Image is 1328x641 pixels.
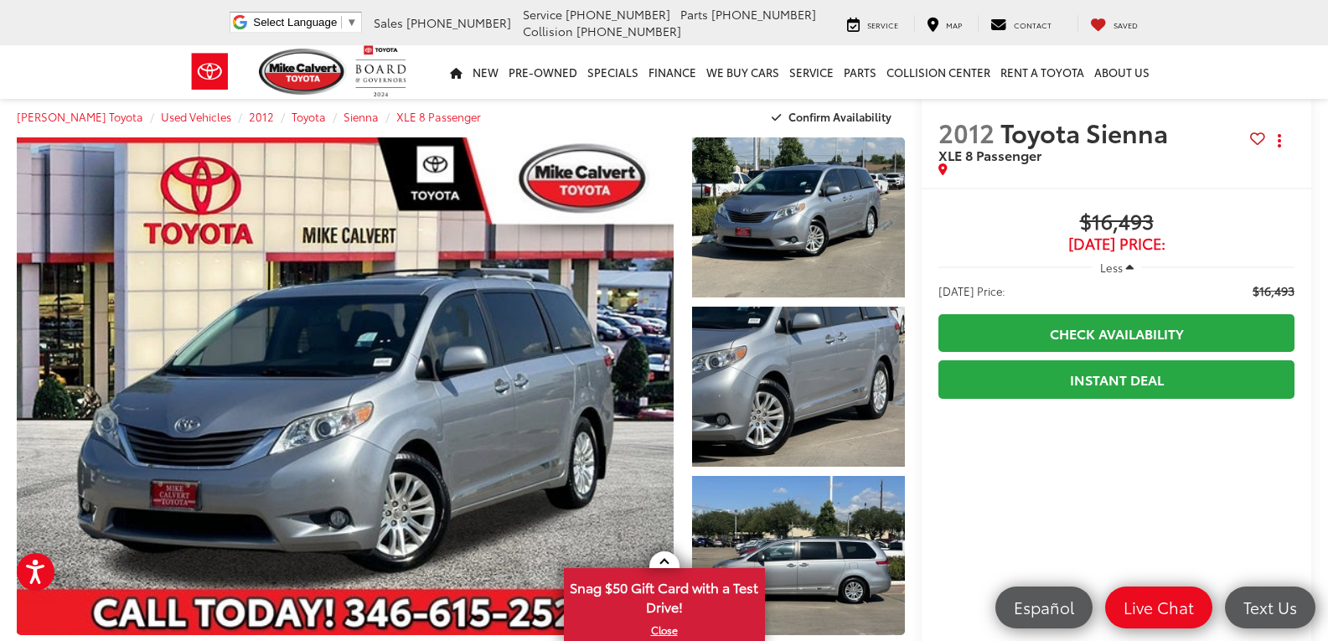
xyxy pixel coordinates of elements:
[1005,597,1083,618] span: Español
[1014,19,1052,30] span: Contact
[995,587,1093,628] a: Español
[161,109,231,124] a: Used Vehicles
[835,15,911,32] a: Service
[1105,587,1212,628] a: Live Chat
[10,135,680,637] img: 2012 Toyota Sienna XLE 8 Passenger
[523,6,562,23] span: Service
[938,235,1294,252] span: [DATE] Price:
[1000,114,1174,150] span: Toyota Sienna
[690,136,907,299] img: 2012 Toyota Sienna XLE 8 Passenger
[995,45,1089,99] a: Rent a Toyota
[692,137,905,297] a: Expand Photo 1
[690,474,907,638] img: 2012 Toyota Sienna XLE 8 Passenger
[680,6,708,23] span: Parts
[17,109,143,124] a: [PERSON_NAME] Toyota
[259,49,348,95] img: Mike Calvert Toyota
[867,19,898,30] span: Service
[1092,252,1142,282] button: Less
[938,282,1005,299] span: [DATE] Price:
[784,45,839,99] a: Service
[839,45,881,99] a: Parts
[1115,597,1202,618] span: Live Chat
[692,476,905,636] a: Expand Photo 3
[406,14,511,31] span: [PHONE_NUMBER]
[762,102,906,132] button: Confirm Availability
[1265,126,1294,155] button: Actions
[692,307,905,467] a: Expand Photo 2
[253,16,357,28] a: Select Language​
[938,210,1294,235] span: $16,493
[1089,45,1155,99] a: About Us
[468,45,504,99] a: New
[938,314,1294,352] a: Check Availability
[1278,134,1281,147] span: dropdown dots
[938,360,1294,398] a: Instant Deal
[1114,19,1138,30] span: Saved
[881,45,995,99] a: Collision Center
[788,109,891,124] span: Confirm Availability
[178,44,241,99] img: Toyota
[445,45,468,99] a: Home
[523,23,573,39] span: Collision
[396,109,481,124] a: XLE 8 Passenger
[374,14,403,31] span: Sales
[643,45,701,99] a: Finance
[566,570,763,621] span: Snag $50 Gift Card with a Test Drive!
[938,114,995,150] span: 2012
[344,109,379,124] a: Sienna
[946,19,962,30] span: Map
[346,16,357,28] span: ▼
[341,16,342,28] span: ​
[566,6,670,23] span: [PHONE_NUMBER]
[582,45,643,99] a: Specials
[938,145,1041,164] span: XLE 8 Passenger
[914,15,974,32] a: Map
[1225,587,1315,628] a: Text Us
[249,109,274,124] a: 2012
[690,305,907,468] img: 2012 Toyota Sienna XLE 8 Passenger
[1235,597,1305,618] span: Text Us
[978,15,1064,32] a: Contact
[504,45,582,99] a: Pre-Owned
[292,109,326,124] a: Toyota
[576,23,681,39] span: [PHONE_NUMBER]
[1100,260,1123,275] span: Less
[1253,282,1294,299] span: $16,493
[711,6,816,23] span: [PHONE_NUMBER]
[253,16,337,28] span: Select Language
[701,45,784,99] a: WE BUY CARS
[1077,15,1150,32] a: My Saved Vehicles
[17,137,674,635] a: Expand Photo 0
